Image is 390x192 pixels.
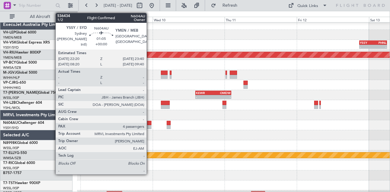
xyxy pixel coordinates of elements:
a: WIHH/HLP [3,75,20,80]
div: OMDW [213,91,231,95]
span: N8998K [3,141,17,145]
a: YMEN/MEB [3,55,22,60]
div: - [196,95,213,99]
span: All Aircraft [16,15,64,19]
div: Tue 9 [80,17,153,22]
a: WSSL/XSP [3,186,19,190]
a: YMEN/MEB [3,35,22,40]
a: YSSY/SYD [3,45,19,50]
a: WSSL/XSP [3,166,19,170]
span: VH-LEP [3,31,16,34]
span: T7-RIC [3,161,14,165]
div: - [213,95,231,99]
span: B757-1 [3,171,15,175]
a: YSSY/SYD [3,126,19,130]
a: WSSL/XSP [3,96,19,100]
span: T7-ELLY [3,151,16,155]
a: M-JGVJGlobal 5000 [3,71,37,75]
span: VH-RIU [3,51,16,54]
button: Refresh [208,1,245,10]
div: Quick Links [297,3,318,9]
span: VH-L2B [3,101,16,105]
div: Fri 12 [297,17,369,22]
div: Wed 10 [153,17,225,22]
a: VH-LEPGlobal 6000 [3,31,36,34]
div: Thu 11 [225,17,297,22]
a: T7-RICGlobal 6000 [3,161,35,165]
a: N8998KGlobal 6000 [3,141,38,145]
a: T7-TSTHawker 900XP [3,181,40,185]
a: T7-ELLYG-550 [3,151,27,155]
span: M-JGVJ [3,71,16,75]
span: T7-[PERSON_NAME] [3,91,38,95]
div: - [360,45,373,49]
span: VP-BCY [3,61,16,65]
a: VHHH/HKG [3,86,21,90]
a: VH-RIUHawker 800XP [3,51,41,54]
a: VP-CJRG-650 [3,81,26,85]
button: All Aircraft [7,12,66,22]
span: T7-TST [3,181,15,185]
div: [DATE] [78,12,89,17]
span: [DATE] - [DATE] [104,3,132,8]
div: KEWR [196,91,213,95]
a: WMSA/SZB [3,156,21,160]
a: WSSL/XSP [3,146,19,150]
a: VH-L2BChallenger 604 [3,101,42,105]
a: N604AUChallenger 604 [3,121,44,125]
a: VH-VSKGlobal Express XRS [3,41,50,44]
a: YSHL/WOL [3,106,20,110]
div: - [373,45,386,49]
span: VH-VSK [3,41,16,44]
a: B757-1757 [3,171,22,175]
a: VP-BCYGlobal 5000 [3,61,37,65]
a: WMSA/SZB [3,65,21,70]
div: YSSY [360,41,373,44]
input: Trip Number [19,1,54,10]
div: PHNL [373,41,386,44]
span: N604AU [3,121,18,125]
span: VP-CJR [3,81,16,85]
span: Refresh [217,3,243,8]
button: Quick Links [285,1,330,10]
a: T7-[PERSON_NAME]Global 7500 [3,91,59,95]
